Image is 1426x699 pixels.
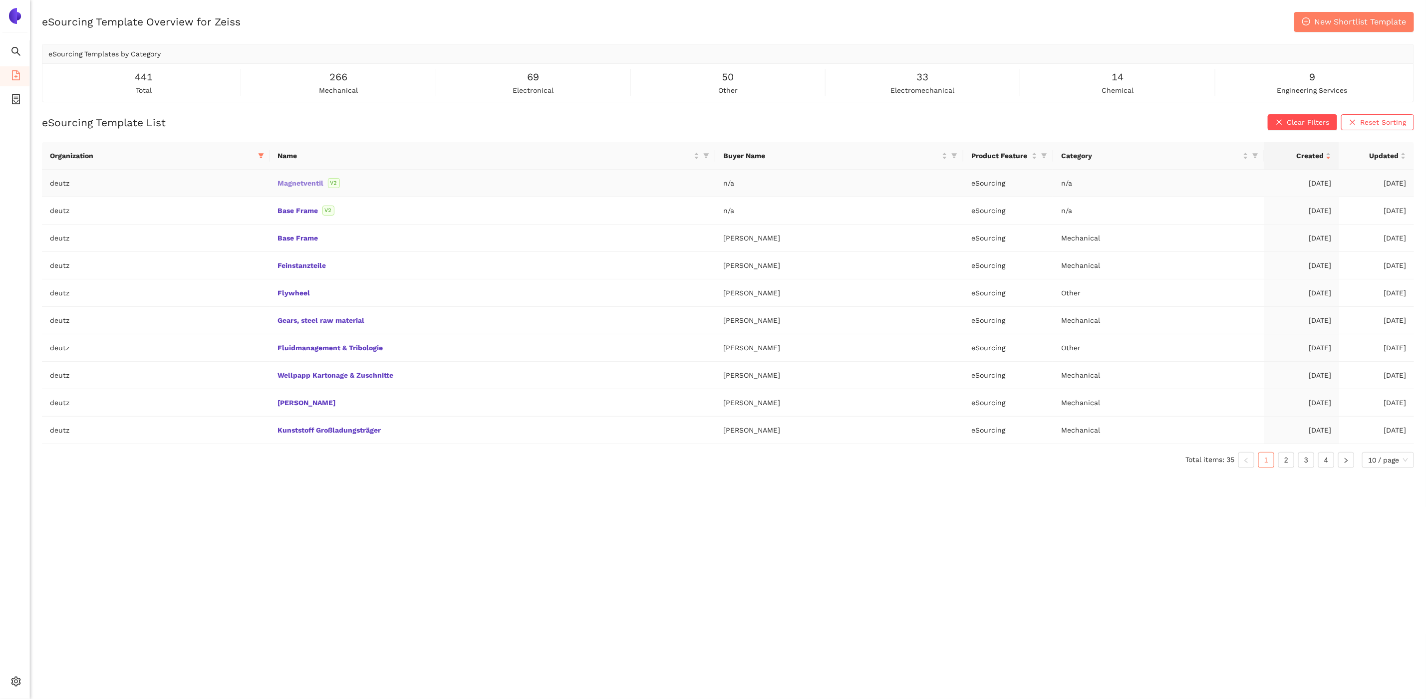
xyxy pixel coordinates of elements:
[1338,452,1354,468] li: Next Page
[715,334,963,362] td: [PERSON_NAME]
[715,142,963,170] th: this column's title is Buyer Name,this column is sortable
[7,8,23,24] img: Logo
[1053,142,1264,170] th: this column's title is Category,this column is sortable
[1362,452,1414,468] div: Page Size
[1264,334,1339,362] td: [DATE]
[42,197,270,225] td: deutz
[1339,142,1414,170] th: this column's title is Updated,this column is sortable
[135,69,153,85] span: 441
[715,197,963,225] td: n/a
[270,142,716,170] th: this column's title is Name,this column is sortable
[513,85,554,96] span: electronical
[1264,279,1339,307] td: [DATE]
[1264,170,1339,197] td: [DATE]
[319,85,358,96] span: mechanical
[11,91,21,111] span: container
[1053,417,1264,444] td: Mechanical
[1343,458,1349,464] span: right
[1339,225,1414,252] td: [DATE]
[1279,453,1294,467] a: 2
[1287,117,1329,128] span: Clear Filters
[971,150,1030,161] span: Product Feature
[1238,452,1254,468] li: Previous Page
[703,153,709,159] span: filter
[1272,150,1324,161] span: Created
[42,225,270,252] td: deutz
[963,362,1053,389] td: eSourcing
[1339,307,1414,334] td: [DATE]
[1053,197,1264,225] td: n/a
[278,150,692,161] span: Name
[1368,453,1408,467] span: 10 / page
[1264,417,1339,444] td: [DATE]
[1302,17,1310,27] span: plus-circle
[963,170,1053,197] td: eSourcing
[1039,148,1049,163] span: filter
[1053,279,1264,307] td: Other
[1264,225,1339,252] td: [DATE]
[1298,452,1314,468] li: 3
[258,153,264,159] span: filter
[963,417,1053,444] td: eSourcing
[1264,389,1339,417] td: [DATE]
[715,170,963,197] td: n/a
[1347,150,1399,161] span: Updated
[1299,453,1314,467] a: 3
[715,417,963,444] td: [PERSON_NAME]
[715,252,963,279] td: [PERSON_NAME]
[715,389,963,417] td: [PERSON_NAME]
[329,69,347,85] span: 266
[11,43,21,63] span: search
[715,225,963,252] td: [PERSON_NAME]
[715,307,963,334] td: [PERSON_NAME]
[42,334,270,362] td: deutz
[951,153,957,159] span: filter
[42,14,241,29] h2: eSourcing Template Overview for Zeiss
[1339,197,1414,225] td: [DATE]
[1314,15,1406,28] span: New Shortlist Template
[891,85,955,96] span: electromechanical
[1264,307,1339,334] td: [DATE]
[1061,150,1241,161] span: Category
[1339,252,1414,279] td: [DATE]
[1339,362,1414,389] td: [DATE]
[1053,389,1264,417] td: Mechanical
[963,279,1053,307] td: eSourcing
[1276,119,1283,127] span: close
[1053,362,1264,389] td: Mechanical
[1053,225,1264,252] td: Mechanical
[1243,458,1249,464] span: left
[963,252,1053,279] td: eSourcing
[963,334,1053,362] td: eSourcing
[1339,417,1414,444] td: [DATE]
[917,69,929,85] span: 33
[527,69,539,85] span: 69
[256,148,266,163] span: filter
[48,50,161,58] span: eSourcing Templates by Category
[1294,12,1414,32] button: plus-circleNew Shortlist Template
[1252,153,1258,159] span: filter
[715,362,963,389] td: [PERSON_NAME]
[1278,452,1294,468] li: 2
[1349,119,1356,127] span: close
[1053,334,1264,362] td: Other
[1053,252,1264,279] td: Mechanical
[42,115,166,130] h2: eSourcing Template List
[1041,153,1047,159] span: filter
[136,85,152,96] span: total
[42,389,270,417] td: deutz
[963,389,1053,417] td: eSourcing
[42,170,270,197] td: deutz
[1339,389,1414,417] td: [DATE]
[963,225,1053,252] td: eSourcing
[42,417,270,444] td: deutz
[963,307,1053,334] td: eSourcing
[322,206,334,216] span: V2
[1264,197,1339,225] td: [DATE]
[11,673,21,693] span: setting
[1341,114,1414,130] button: closeReset Sorting
[963,142,1053,170] th: this column's title is Product Feature,this column is sortable
[723,150,940,161] span: Buyer Name
[42,279,270,307] td: deutz
[1264,252,1339,279] td: [DATE]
